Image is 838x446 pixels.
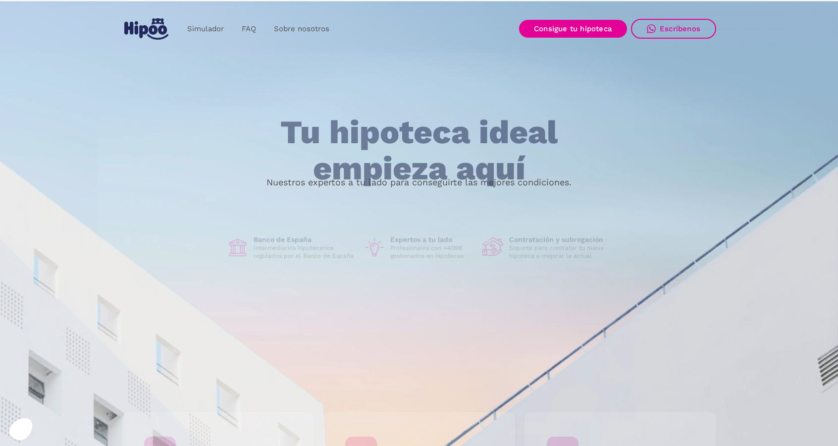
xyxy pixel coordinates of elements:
h1: Tu hipoteca ideal empieza aquí [231,114,607,186]
h1: Contratación y subrogación [509,235,611,244]
a: Simulador [178,19,233,39]
h1: Banco de España [254,235,356,244]
p: Soporte para contratar tu nueva hipoteca o mejorar la actual [509,244,611,260]
p: Profesionales con +40M€ gestionados en hipotecas [390,244,474,260]
a: home [122,14,170,44]
a: Sobre nosotros [265,19,338,39]
p: Nuestros expertos a tu lado para conseguirte las mejores condiciones. [266,178,572,186]
h1: Expertos a tu lado [390,235,474,244]
a: Escríbenos [631,19,716,39]
a: Consigue tu hipoteca [519,20,627,38]
p: Intermediarios hipotecarios regulados por el Banco de España [254,244,356,260]
div: Escríbenos [660,24,700,33]
a: FAQ [233,19,265,39]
